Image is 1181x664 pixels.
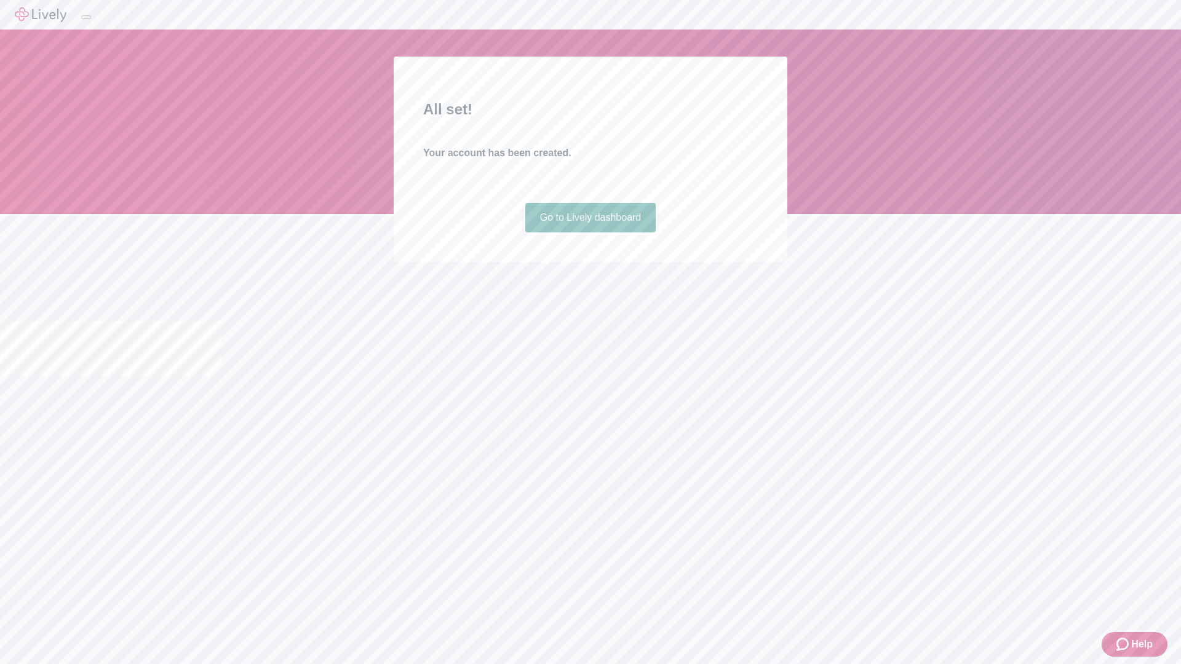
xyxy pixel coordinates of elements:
[1131,637,1153,652] span: Help
[423,98,758,121] h2: All set!
[423,146,758,160] h4: Your account has been created.
[525,203,656,232] a: Go to Lively dashboard
[1102,632,1167,657] button: Zendesk support iconHelp
[81,15,91,19] button: Log out
[15,7,66,22] img: Lively
[1116,637,1131,652] svg: Zendesk support icon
